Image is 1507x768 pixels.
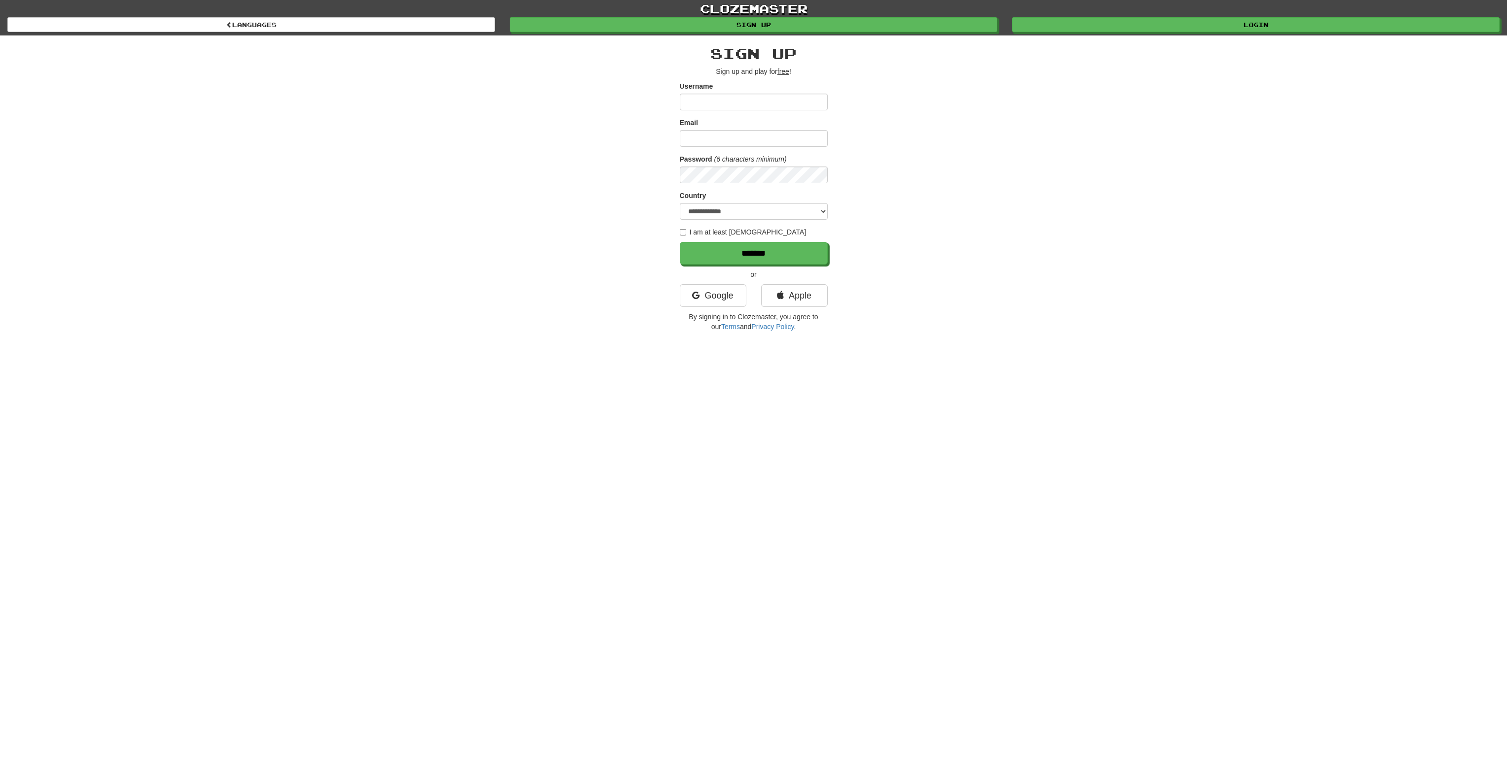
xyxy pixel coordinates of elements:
a: Sign up [510,17,997,32]
a: Google [680,284,746,307]
a: Apple [761,284,828,307]
p: or [680,269,828,279]
p: Sign up and play for ! [680,67,828,76]
a: Privacy Policy [751,323,794,331]
h2: Sign up [680,45,828,62]
em: (6 characters minimum) [714,155,787,163]
p: By signing in to Clozemaster, you agree to our and . [680,312,828,332]
label: I am at least [DEMOGRAPHIC_DATA] [680,227,806,237]
a: Terms [721,323,740,331]
a: Languages [7,17,495,32]
a: Login [1012,17,1500,32]
label: Email [680,118,698,128]
u: free [777,67,789,75]
input: I am at least [DEMOGRAPHIC_DATA] [680,229,686,235]
label: Password [680,154,712,164]
label: Username [680,81,713,91]
label: Country [680,191,706,200]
